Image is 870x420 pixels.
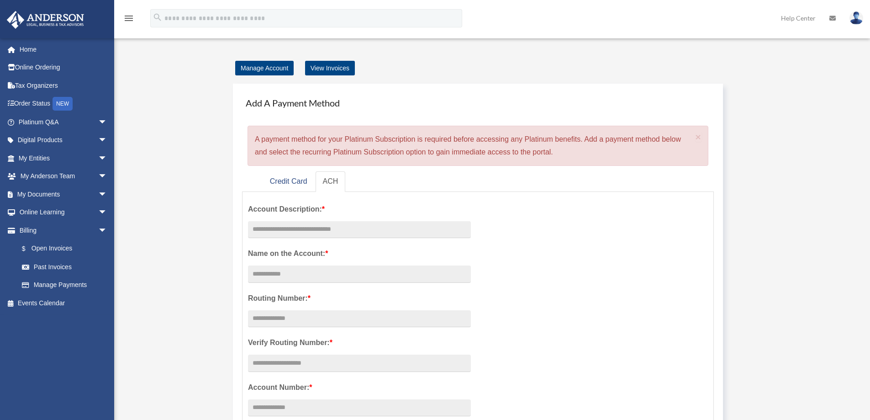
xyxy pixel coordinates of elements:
[6,40,121,58] a: Home
[6,149,121,167] a: My Entitiesarrow_drop_down
[153,12,163,22] i: search
[6,294,121,312] a: Events Calendar
[6,131,121,149] a: Digital Productsarrow_drop_down
[6,221,121,239] a: Billingarrow_drop_down
[248,292,471,305] label: Routing Number:
[123,16,134,24] a: menu
[305,61,355,75] a: View Invoices
[123,13,134,24] i: menu
[316,171,346,192] a: ACH
[98,185,116,204] span: arrow_drop_down
[98,203,116,222] span: arrow_drop_down
[263,171,315,192] a: Credit Card
[4,11,87,29] img: Anderson Advisors Platinum Portal
[248,247,471,260] label: Name on the Account:
[248,126,708,166] div: A payment method for your Platinum Subscription is required before accessing any Platinum benefit...
[6,185,121,203] a: My Documentsarrow_drop_down
[53,97,73,111] div: NEW
[849,11,863,25] img: User Pic
[13,276,116,294] a: Manage Payments
[248,381,471,394] label: Account Number:
[248,203,471,216] label: Account Description:
[6,76,121,95] a: Tax Organizers
[242,93,714,113] h4: Add A Payment Method
[98,221,116,240] span: arrow_drop_down
[248,336,471,349] label: Verify Routing Number:
[235,61,294,75] a: Manage Account
[98,113,116,132] span: arrow_drop_down
[6,113,121,131] a: Platinum Q&Aarrow_drop_down
[13,239,121,258] a: $Open Invoices
[27,243,32,255] span: $
[13,258,121,276] a: Past Invoices
[6,203,121,222] a: Online Learningarrow_drop_down
[6,95,121,113] a: Order StatusNEW
[98,167,116,186] span: arrow_drop_down
[98,149,116,168] span: arrow_drop_down
[696,132,701,142] span: ×
[6,58,121,77] a: Online Ordering
[98,131,116,150] span: arrow_drop_down
[6,167,121,186] a: My Anderson Teamarrow_drop_down
[696,132,701,142] button: Close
